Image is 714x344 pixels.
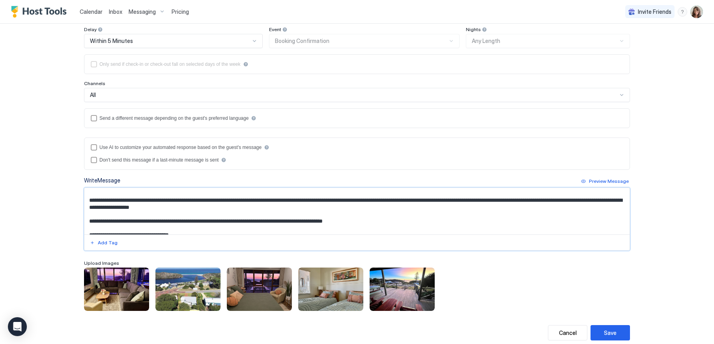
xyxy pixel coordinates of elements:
div: Send a different message depending on the guest's preferred language [99,115,249,121]
span: Channels [84,80,105,86]
div: View image [84,268,149,311]
span: Pricing [172,8,189,15]
span: Event [269,26,281,32]
div: menu [678,7,687,17]
div: languagesEnabled [91,115,623,121]
button: Cancel [548,325,587,340]
div: Don't send this message if a last-minute message is sent [99,157,219,163]
div: isLimited [91,61,623,67]
div: Save [604,329,617,337]
div: Write Message [84,176,120,184]
span: Inbox [109,8,122,15]
span: Within 5 Minutes [90,37,133,45]
div: disableIfLastMinute [91,157,623,163]
a: Inbox [109,7,122,16]
div: User profile [690,6,703,18]
button: Preview Message [580,177,630,186]
button: Add Tag [89,238,119,247]
span: Invite Friends [638,8,671,15]
div: View image [227,268,292,311]
div: View image [298,268,363,311]
div: Only send if check-in or check-out fall on selected days of the week [99,61,241,67]
div: Add Tag [98,239,118,246]
span: Nights [466,26,481,32]
span: Upload Images [84,260,119,266]
span: All [90,91,96,99]
div: useAI [91,144,623,151]
a: Calendar [80,7,103,16]
button: Save [591,325,630,340]
span: Messaging [129,8,156,15]
div: Use AI to customize your automated response based on the guest's message [99,145,262,150]
div: Preview Message [589,178,629,185]
a: Host Tools Logo [11,6,70,18]
span: Calendar [80,8,103,15]
textarea: Input Field [84,188,630,234]
div: Open Intercom Messenger [8,317,27,336]
div: Cancel [559,329,577,337]
div: View image [370,268,435,311]
div: View image [155,268,221,311]
span: Delay [84,26,97,32]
